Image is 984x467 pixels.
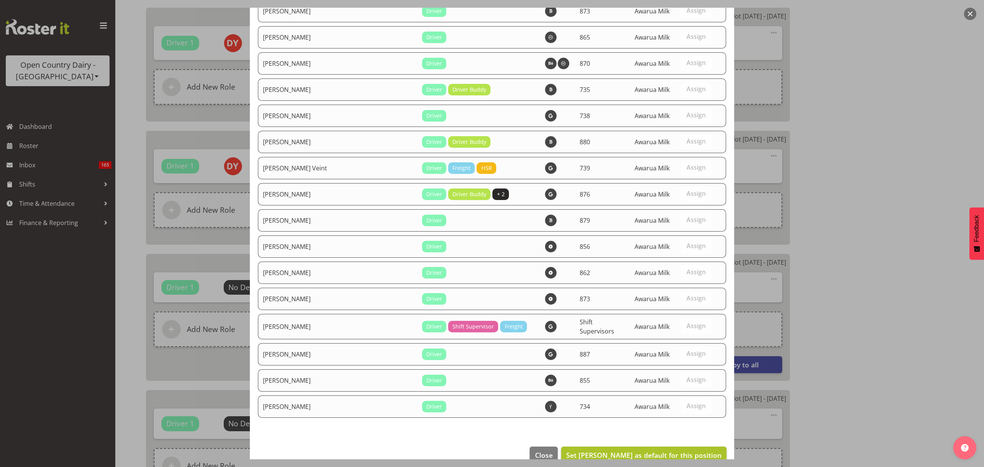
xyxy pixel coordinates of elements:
span: Awarua Milk [635,59,670,68]
span: Driver [426,216,442,225]
span: Driver [426,269,442,277]
span: 739 [580,164,590,172]
span: 870 [580,59,590,68]
span: Driver [426,376,442,385]
span: Driver [426,7,442,15]
span: 879 [580,216,590,225]
span: Assign [686,294,706,302]
span: Assign [686,111,706,119]
span: Awarua Milk [635,85,670,94]
span: Assign [686,85,706,93]
span: 865 [580,33,590,42]
span: Driver [426,322,442,331]
td: [PERSON_NAME] [258,209,417,232]
span: Driver [426,164,442,172]
span: Awarua Milk [635,216,670,225]
span: Assign [686,216,706,223]
span: Driver Buddy [452,138,486,146]
span: Awarua Milk [635,322,670,331]
span: Awarua Milk [635,33,670,42]
td: [PERSON_NAME] [258,131,417,153]
td: [PERSON_NAME] [258,369,417,392]
span: Assign [686,242,706,250]
span: Driver [426,138,442,146]
span: Assign [686,59,706,67]
span: 734 [580,402,590,411]
button: Close [530,447,557,464]
td: [PERSON_NAME] [258,78,417,101]
span: Shift Supervisor [452,322,494,331]
span: 887 [580,350,590,359]
span: Awarua Milk [635,164,670,172]
span: 855 [580,376,590,385]
span: 856 [580,242,590,251]
span: 738 [580,112,590,120]
td: [PERSON_NAME] [258,262,417,284]
span: HSR [481,164,492,172]
td: [PERSON_NAME] [258,343,417,365]
td: [PERSON_NAME] [258,235,417,258]
td: [PERSON_NAME] [258,26,417,48]
span: Freight [452,164,470,172]
span: 873 [580,295,590,303]
span: Assign [686,190,706,197]
span: Awarua Milk [635,402,670,411]
span: Driver [426,190,442,198]
span: Assign [686,137,706,145]
span: Assign [686,376,706,384]
span: Awarua Milk [635,295,670,303]
span: Awarua Milk [635,138,670,146]
span: 862 [580,269,590,277]
td: [PERSON_NAME] Veint [258,157,417,179]
span: Awarua Milk [635,190,670,198]
span: Driver [426,350,442,359]
img: help-xxl-2.png [961,444,969,452]
button: Feedback - Show survey [969,207,984,260]
span: Driver [426,33,442,42]
span: Driver Buddy [452,190,486,198]
span: 880 [580,138,590,146]
span: Assign [686,350,706,357]
span: Driver [426,402,442,411]
td: [PERSON_NAME] [258,52,417,75]
span: Driver [426,295,442,303]
span: Driver Buddy [452,85,486,94]
td: [PERSON_NAME] [258,105,417,127]
span: Assign [686,322,706,330]
span: Assign [686,33,706,40]
td: [PERSON_NAME] [258,395,417,418]
span: Assign [686,163,706,171]
span: Close [535,450,553,460]
span: Driver [426,85,442,94]
span: Feedback [973,215,980,242]
span: 873 [580,7,590,15]
span: Awarua Milk [635,112,670,120]
span: Shift Supervisors [580,318,614,335]
span: Set [PERSON_NAME] as default for this position [566,450,721,460]
span: Freight [505,322,523,331]
span: Assign [686,402,706,410]
span: Awarua Milk [635,7,670,15]
span: Awarua Milk [635,350,670,359]
button: Set [PERSON_NAME] as default for this position [561,447,726,464]
span: Assign [686,7,706,14]
span: Driver [426,59,442,68]
span: Awarua Milk [635,376,670,385]
td: [PERSON_NAME] [258,183,417,205]
span: Driver [426,242,442,251]
td: [PERSON_NAME] [258,314,417,339]
span: 735 [580,85,590,94]
td: [PERSON_NAME] [258,288,417,310]
span: + 2 [497,190,505,198]
span: Awarua Milk [635,242,670,251]
span: Assign [686,268,706,276]
span: Awarua Milk [635,269,670,277]
span: 876 [580,190,590,198]
span: Driver [426,112,442,120]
